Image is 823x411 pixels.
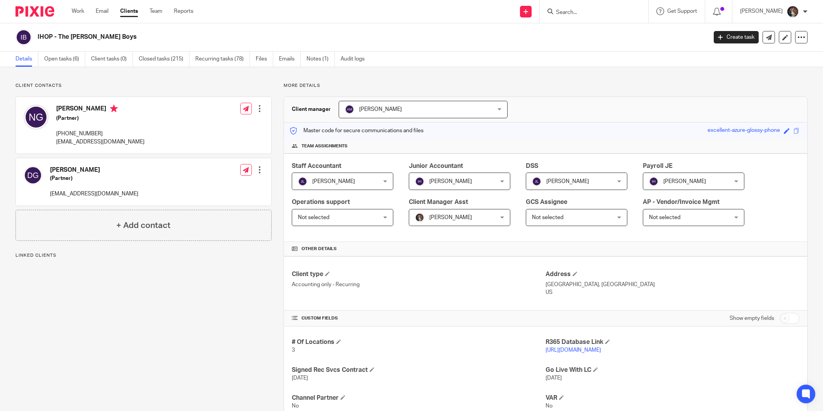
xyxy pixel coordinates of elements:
[298,215,329,220] span: Not selected
[91,52,133,67] a: Client tasks (0)
[292,394,546,402] h4: Channel Partner
[546,288,799,296] p: US
[284,83,808,89] p: More details
[290,127,424,135] p: Master code for secure communications and files
[110,105,118,112] i: Primary
[787,5,799,18] img: Profile%20picture%20JUS.JPG
[292,270,546,278] h4: Client type
[415,213,424,222] img: Profile%20picture%20JUS.JPG
[15,6,54,17] img: Pixie
[415,177,424,186] img: svg%3E
[15,52,38,67] a: Details
[279,52,301,67] a: Emails
[292,366,546,374] h4: Signed Rec Svcs Contract
[56,138,145,146] p: [EMAIL_ADDRESS][DOMAIN_NAME]
[38,33,569,41] h2: IHOP - The [PERSON_NAME] Boys
[139,52,189,67] a: Closed tasks (215)
[740,7,783,15] p: [PERSON_NAME]
[256,52,273,67] a: Files
[292,403,299,409] span: No
[56,130,145,138] p: [PHONE_NUMBER]
[72,7,84,15] a: Work
[24,166,42,185] img: svg%3E
[292,315,546,321] h4: CUSTOM FIELDS
[526,163,538,169] span: DSS
[301,246,337,252] span: Other details
[643,163,673,169] span: Payroll JE
[96,7,108,15] a: Email
[663,179,706,184] span: [PERSON_NAME]
[649,215,680,220] span: Not selected
[429,179,472,184] span: [PERSON_NAME]
[195,52,250,67] a: Recurring tasks (78)
[546,338,799,346] h4: R365 Database Link
[306,52,335,67] a: Notes (1)
[44,52,85,67] a: Open tasks (6)
[24,105,48,130] img: svg%3E
[546,270,799,278] h4: Address
[50,190,138,198] p: [EMAIL_ADDRESS][DOMAIN_NAME]
[409,163,463,169] span: Junior Accountant
[292,105,331,113] h3: Client manager
[546,394,799,402] h4: VAR
[708,126,780,135] div: excellent-azure-glossy-phone
[298,177,307,186] img: svg%3E
[292,347,295,353] span: 3
[56,114,145,122] h5: (Partner)
[15,83,272,89] p: Client contacts
[730,314,774,322] label: Show empty fields
[15,252,272,259] p: Linked clients
[649,177,658,186] img: svg%3E
[714,31,759,43] a: Create task
[429,215,472,220] span: [PERSON_NAME]
[546,281,799,288] p: [GEOGRAPHIC_DATA], [GEOGRAPHIC_DATA]
[50,166,138,174] h4: [PERSON_NAME]
[546,403,553,409] span: No
[150,7,162,15] a: Team
[555,9,625,16] input: Search
[546,375,562,381] span: [DATE]
[546,179,589,184] span: [PERSON_NAME]
[292,281,546,288] p: Accounting only - Recurring
[667,9,697,14] span: Get Support
[56,105,145,114] h4: [PERSON_NAME]
[292,375,308,381] span: [DATE]
[345,105,354,114] img: svg%3E
[50,174,138,182] h5: (Partner)
[532,215,563,220] span: Not selected
[359,107,402,112] span: [PERSON_NAME]
[409,199,468,205] span: Client Manager Asst
[292,338,546,346] h4: # Of Locations
[116,219,170,231] h4: + Add contact
[341,52,370,67] a: Audit logs
[532,177,541,186] img: svg%3E
[292,163,341,169] span: Staff Accountant
[301,143,348,149] span: Team assignments
[643,199,720,205] span: AP - Vendor/Invoice Mgmt
[15,29,32,45] img: svg%3E
[120,7,138,15] a: Clients
[526,199,567,205] span: GCS Assignee
[292,199,350,205] span: Operations support
[546,347,601,353] a: [URL][DOMAIN_NAME]
[546,366,799,374] h4: Go Live With LC
[174,7,193,15] a: Reports
[312,179,355,184] span: [PERSON_NAME]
